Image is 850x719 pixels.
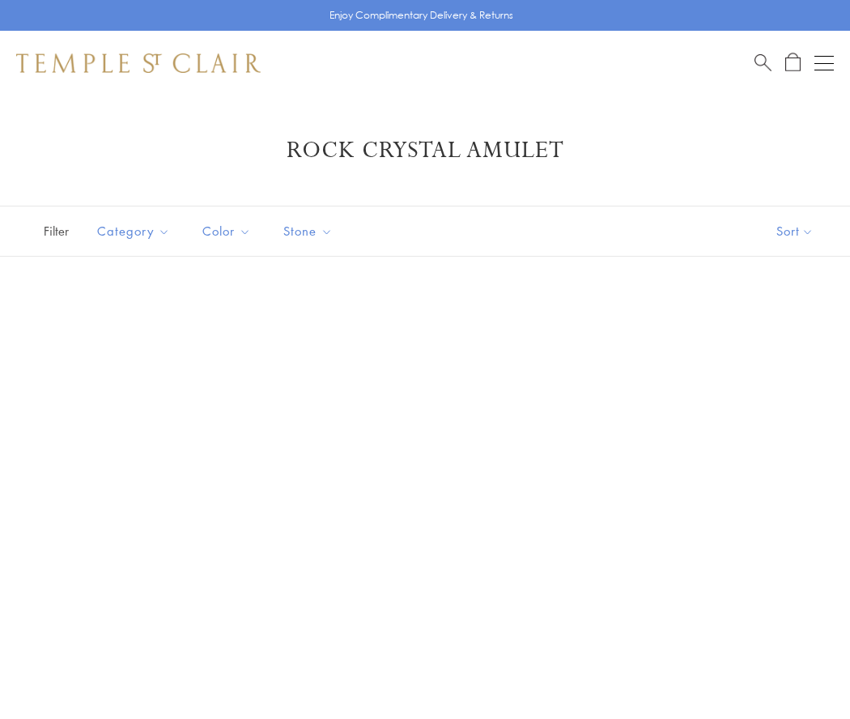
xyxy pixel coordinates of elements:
[275,221,345,241] span: Stone
[754,53,771,73] a: Search
[785,53,801,73] a: Open Shopping Bag
[16,53,261,73] img: Temple St. Clair
[740,206,850,256] button: Show sort by
[329,7,513,23] p: Enjoy Complimentary Delivery & Returns
[194,221,263,241] span: Color
[40,136,810,165] h1: Rock Crystal Amulet
[814,53,834,73] button: Open navigation
[85,213,182,249] button: Category
[271,213,345,249] button: Stone
[190,213,263,249] button: Color
[89,221,182,241] span: Category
